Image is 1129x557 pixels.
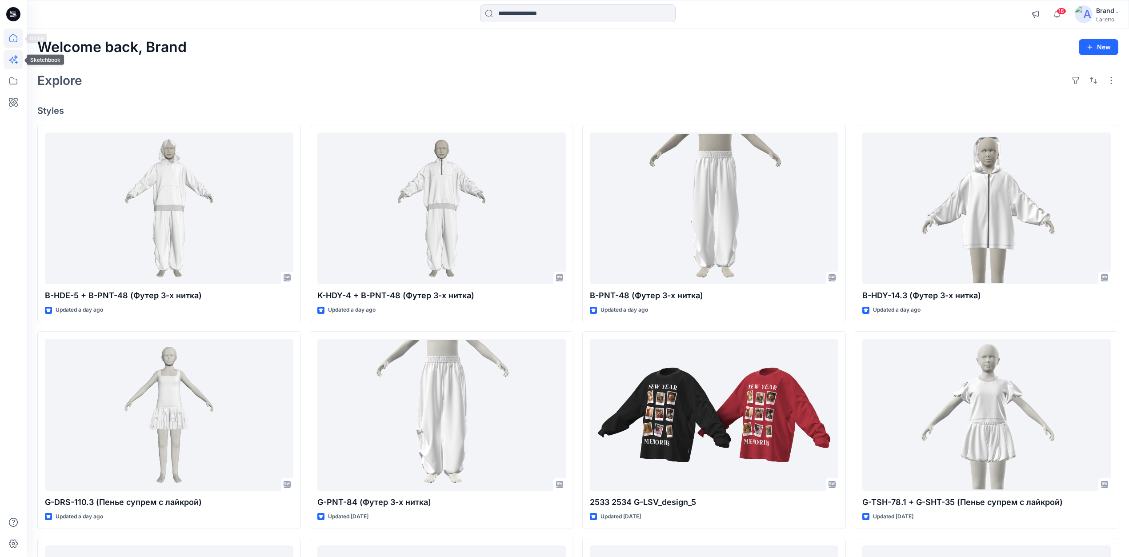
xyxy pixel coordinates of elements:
[45,496,293,509] p: G-DRS-110.3 (Пенье супрем с лайкрой)
[317,496,566,509] p: G-PNT-84 (Футер 3-х нитка)
[56,305,103,315] p: Updated a day ago
[317,289,566,302] p: K-HDY-4 + B-PNT-48 (Футер 3-х нитка)
[37,105,1118,116] h4: Styles
[328,305,376,315] p: Updated a day ago
[601,512,641,521] p: Updated [DATE]
[45,339,293,491] a: G-DRS-110.3 (Пенье супрем с лайкрой)
[873,305,921,315] p: Updated a day ago
[862,132,1111,285] a: B-HDY-14.3 (Футер 3-х нитка)
[1057,8,1066,15] span: 18
[45,289,293,302] p: B-HDE-5 + B-PNT-48 (Футер 3-х нитка)
[590,132,838,285] a: B-PNT-48 (Футер 3-х нитка)
[56,512,103,521] p: Updated a day ago
[1096,5,1118,16] div: Brand .
[1096,16,1118,23] div: Laretto
[328,512,368,521] p: Updated [DATE]
[601,305,648,315] p: Updated a day ago
[862,289,1111,302] p: B-HDY-14.3 (Футер 3-х нитка)
[317,339,566,491] a: G-PNT-84 (Футер 3-х нитка)
[45,132,293,285] a: B-HDE-5 + B-PNT-48 (Футер 3-х нитка)
[862,496,1111,509] p: G-TSH-78.1 + G-SHT-35 (Пенье супрем с лайкрой)
[590,339,838,491] a: 2533 2534 G-LSV_design_5
[317,132,566,285] a: K-HDY-4 + B-PNT-48 (Футер 3-х нитка)
[37,73,82,88] h2: Explore
[873,512,913,521] p: Updated [DATE]
[590,289,838,302] p: B-PNT-48 (Футер 3-х нитка)
[1075,5,1093,23] img: avatar
[862,339,1111,491] a: G-TSH-78.1 + G-SHT-35 (Пенье супрем с лайкрой)
[590,496,838,509] p: 2533 2534 G-LSV_design_5
[37,39,187,56] h2: Welcome back, Brand
[1079,39,1118,55] button: New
